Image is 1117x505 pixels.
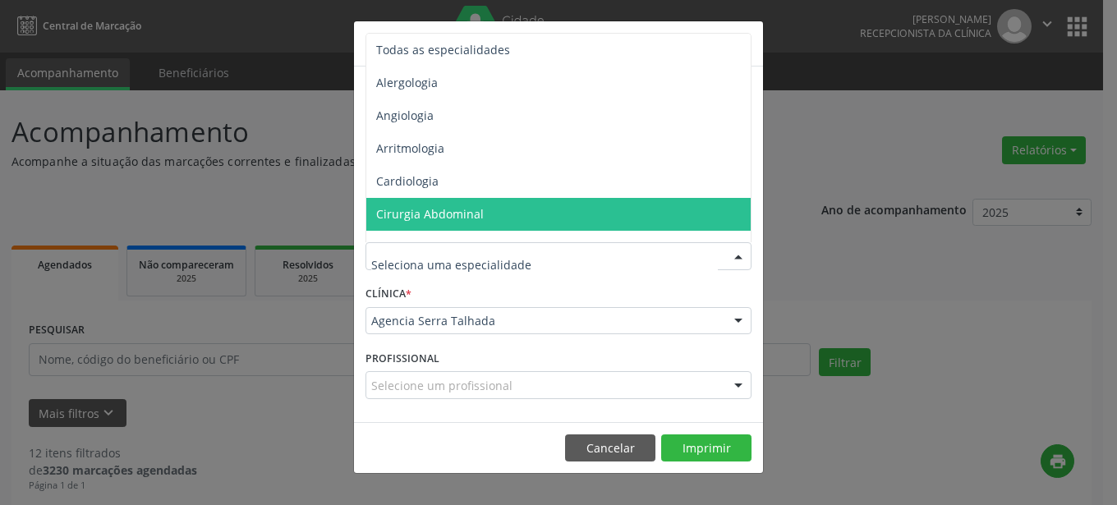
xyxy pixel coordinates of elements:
span: Cirurgia Abdominal [376,206,484,222]
label: CLÍNICA [365,282,411,307]
span: Alergologia [376,75,438,90]
span: Todas as especialidades [376,42,510,57]
span: Agencia Serra Talhada [371,313,718,329]
button: Imprimir [661,434,752,462]
button: Cancelar [565,434,655,462]
span: Selecione um profissional [371,377,513,394]
h5: Relatório de agendamentos [365,33,554,54]
input: Seleciona uma especialidade [371,248,718,281]
label: PROFISSIONAL [365,346,439,371]
span: Cardiologia [376,173,439,189]
span: Cirurgia Bariatrica [376,239,477,255]
button: Close [730,21,763,62]
span: Arritmologia [376,140,444,156]
span: Angiologia [376,108,434,123]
